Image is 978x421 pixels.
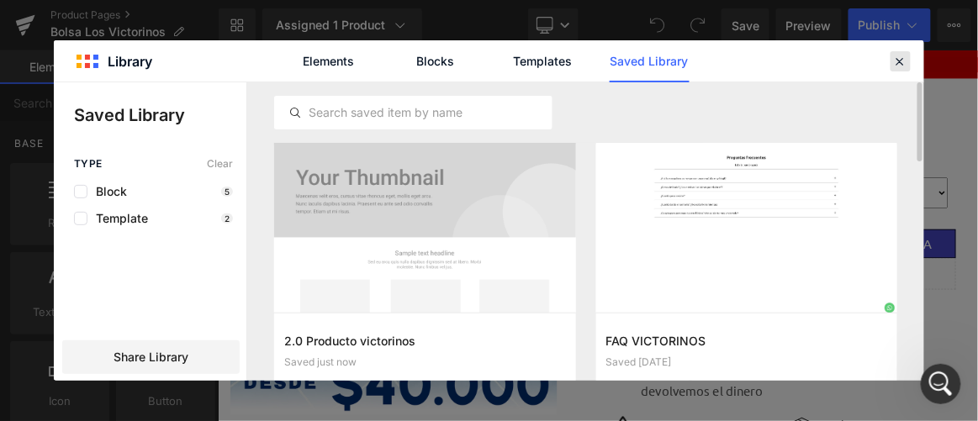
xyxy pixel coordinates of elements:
a: Blocks [396,40,476,82]
span: Type [74,158,103,170]
img: Profile image for Henry [48,9,75,36]
textarea: Escribe un mensaje... [14,257,322,286]
button: Enviar un mensaje… [288,286,315,313]
span: Share Library [114,349,188,366]
h3: 2.0 Producto victorinos [284,332,566,350]
div: Puedo ver que has agregado el botón junto al precio en el editor, pero en la página en vivo, el b... [27,26,262,92]
a: BOLSA SECA VICTORINOS [521,50,802,84]
button: Inicio [263,7,295,39]
button: Adjuntar un archivo [80,292,93,306]
span: COMPRAR AHORA [811,248,956,269]
p: Verificado [794,96,871,121]
b: ¡MÁS DE 9.000 PERSONAS VIAJAN TRANQUILAS CON ESTE BOLSO! [304,11,714,28]
div: Tenga la seguridad de que este es solo un tiempo estimado y haremos todo lo posible por resolverl... [27,221,262,303]
button: Selector de emoji [26,292,40,306]
p: 5 [221,187,233,197]
span: Clear [207,158,233,170]
div: Transferiré el caso a nuestro equipo técnico para que nos ayude con la implementación. El proceso... [13,104,276,339]
a: Templates [503,40,583,82]
span: Block [87,185,127,198]
h1: [PERSON_NAME] [82,8,191,21]
div: Puedo ver que has agregado el botón junto al precio en el editor, pero en la página en vivo, el b... [13,16,276,102]
h3: FAQ VICTORINOS [606,332,888,350]
label: Color [521,149,761,170]
p: 1.876 Opiniones [605,97,728,123]
font: Solo en inventario [521,349,620,363]
button: Selector de gif [53,292,66,306]
p: Activo en los últimos 15m [82,21,223,38]
p: 2 [221,213,233,224]
div: Henry dice… [13,104,323,376]
div: Saved [DATE] [606,356,888,368]
p: Material [806,392,869,417]
p: Saved Library [74,103,246,128]
div: Transferiré el caso a nuestro equipo técnico para que nos ayude con la implementación. El proceso... [27,114,262,213]
a: Elements [289,40,369,82]
input: Search saved item by name [275,103,552,123]
iframe: Intercom live chat [921,364,961,404]
div: Saved just now [284,356,566,368]
div: Cerrar [295,7,325,37]
button: Start recording [107,292,120,306]
span: 26 [544,349,556,363]
button: go back [11,7,43,39]
a: Saved Library [610,40,690,82]
p: 30 Días de garantía [567,392,761,417]
span: Template [87,212,148,225]
div: Henry dice… [13,16,323,103]
span: $40,000.00 [534,239,684,276]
